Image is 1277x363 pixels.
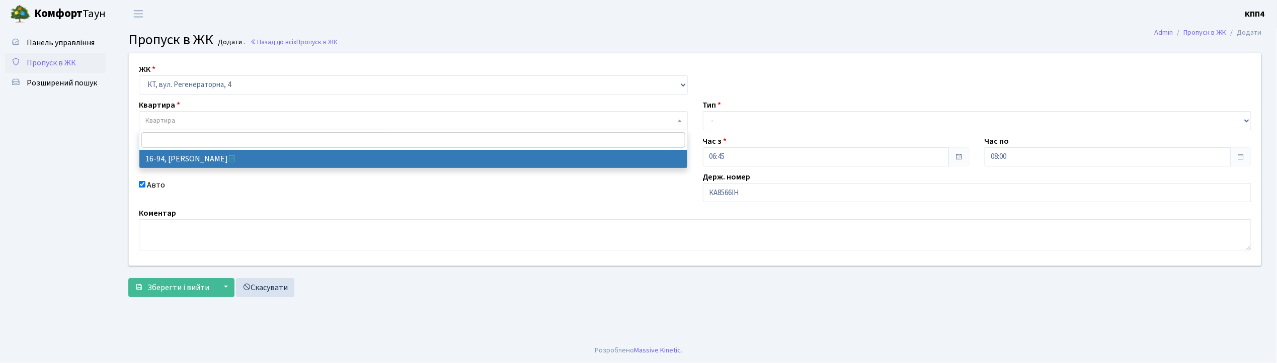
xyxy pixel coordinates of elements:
[296,37,338,47] span: Пропуск в ЖК
[10,4,30,24] img: logo.png
[703,99,722,111] label: Тип
[236,278,294,297] a: Скасувати
[27,77,97,88] span: Розширений пошук
[985,135,1009,147] label: Час по
[145,116,175,126] span: Квартира
[27,57,76,68] span: Пропуск в ЖК
[139,63,155,75] label: ЖК
[128,278,216,297] button: Зберегти і вийти
[27,37,95,48] span: Панель управління
[1140,22,1277,43] nav: breadcrumb
[1245,9,1265,20] b: КПП4
[139,207,176,219] label: Коментар
[703,183,1252,202] input: АА1234АА
[5,73,106,93] a: Розширений пошук
[34,6,106,23] span: Таун
[216,38,246,47] small: Додати .
[1155,27,1173,38] a: Admin
[139,99,180,111] label: Квартира
[634,345,681,355] a: Massive Kinetic
[5,33,106,53] a: Панель управління
[34,6,83,22] b: Комфорт
[703,135,727,147] label: Час з
[595,345,682,356] div: Розроблено .
[1245,8,1265,20] a: КПП4
[147,179,165,191] label: Авто
[703,171,751,183] label: Держ. номер
[147,282,209,293] span: Зберегти і вийти
[139,150,687,168] li: 16-94, [PERSON_NAME]
[5,53,106,73] a: Пропуск в ЖК
[126,6,151,22] button: Переключити навігацію
[1184,27,1227,38] a: Пропуск в ЖК
[128,30,213,50] span: Пропуск в ЖК
[250,37,338,47] a: Назад до всіхПропуск в ЖК
[1227,27,1262,38] li: Додати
